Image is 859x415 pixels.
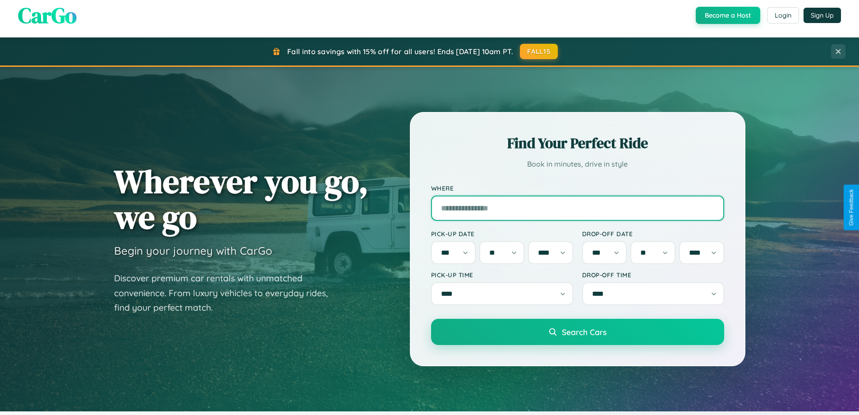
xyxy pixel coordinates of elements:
span: Search Cars [562,327,606,337]
h3: Begin your journey with CarGo [114,244,272,257]
label: Pick-up Time [431,271,573,279]
button: Become a Host [696,7,760,24]
label: Pick-up Date [431,230,573,238]
span: CarGo [18,0,77,30]
div: Give Feedback [848,189,854,226]
span: Fall into savings with 15% off for all users! Ends [DATE] 10am PT. [287,47,513,56]
p: Discover premium car rentals with unmatched convenience. From luxury vehicles to everyday rides, ... [114,271,340,315]
button: Login [767,7,799,23]
button: Sign Up [804,8,841,23]
button: FALL15 [520,44,558,59]
button: Search Cars [431,319,724,345]
h1: Wherever you go, we go [114,163,368,235]
label: Drop-off Time [582,271,724,279]
p: Book in minutes, drive in style [431,158,724,171]
h2: Find Your Perfect Ride [431,133,724,153]
label: Where [431,184,724,192]
label: Drop-off Date [582,230,724,238]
